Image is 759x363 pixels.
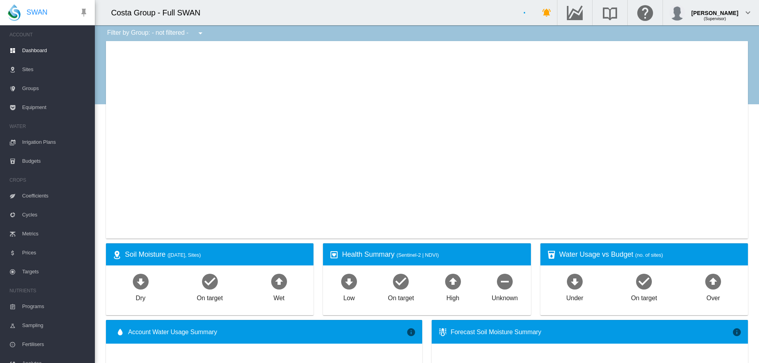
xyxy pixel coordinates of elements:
div: Health Summary [342,250,524,260]
span: Programs [22,297,89,316]
div: Over [706,291,720,303]
span: Targets [22,262,89,281]
md-icon: icon-water [115,327,125,337]
md-icon: icon-checkbox-marked-circle [634,272,653,291]
span: Budgets [22,152,89,171]
md-icon: icon-map-marker-radius [112,250,122,260]
md-icon: icon-cup-water [547,250,556,260]
md-icon: icon-chevron-down [743,8,753,17]
div: On target [388,291,414,303]
button: icon-menu-down [193,25,208,41]
div: Soil Moisture [125,250,307,260]
span: Account Water Usage Summary [128,328,406,337]
span: Dashboard [22,41,89,60]
span: Fertilisers [22,335,89,354]
md-icon: icon-information [732,327,742,337]
div: On target [197,291,223,303]
div: Filter by Group: - not filtered - [101,25,211,41]
span: ACCOUNT [9,28,89,41]
img: SWAN-Landscape-Logo-Colour-drop.png [8,4,21,21]
md-icon: Search the knowledge base [600,8,619,17]
md-icon: Click here for help [636,8,655,17]
span: Coefficients [22,186,89,205]
span: Groups [22,79,89,98]
span: Sites [22,60,89,79]
md-icon: icon-arrow-up-bold-circle [704,272,723,291]
md-icon: Go to the Data Hub [565,8,584,17]
span: Sampling [22,316,89,335]
span: Equipment [22,98,89,117]
span: WATER [9,120,89,133]
div: Costa Group - Full SWAN [111,7,208,18]
div: Forecast Soil Moisture Summary [451,328,732,337]
md-icon: icon-arrow-up-bold-circle [444,272,463,291]
div: On target [631,291,657,303]
div: High [446,291,459,303]
md-icon: icon-minus-circle [495,272,514,291]
span: Cycles [22,205,89,224]
md-icon: icon-menu-down [196,28,205,38]
img: profile.jpg [669,5,685,21]
md-icon: icon-checkbox-marked-circle [200,272,219,291]
md-icon: icon-arrow-down-bold-circle [565,272,584,291]
span: Irrigation Plans [22,133,89,152]
md-icon: icon-heart-box-outline [329,250,339,260]
span: (Sentinel-2 | NDVI) [396,252,439,258]
span: Prices [22,243,89,262]
span: SWAN [26,8,47,17]
span: (Supervisor) [704,17,726,21]
span: NUTRIENTS [9,284,89,297]
span: Metrics [22,224,89,243]
md-icon: icon-arrow-down-bold-circle [131,272,150,291]
md-icon: icon-information [406,327,416,337]
md-icon: icon-pin [79,8,89,17]
div: Water Usage vs Budget [559,250,742,260]
span: ([DATE], Sites) [168,252,201,258]
div: Unknown [492,291,518,303]
span: CROPS [9,174,89,186]
md-icon: icon-arrow-up-bold-circle [270,272,289,291]
div: Dry [136,291,145,303]
md-icon: icon-thermometer-lines [438,327,447,337]
div: Under [566,291,583,303]
md-icon: icon-checkbox-marked-circle [391,272,410,291]
div: Low [343,291,355,303]
button: icon-bell-ring [539,5,555,21]
md-icon: icon-arrow-down-bold-circle [340,272,359,291]
md-icon: icon-bell-ring [542,8,551,17]
div: Wet [274,291,285,303]
span: (no. of sites) [635,252,663,258]
div: [PERSON_NAME] [691,6,738,14]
